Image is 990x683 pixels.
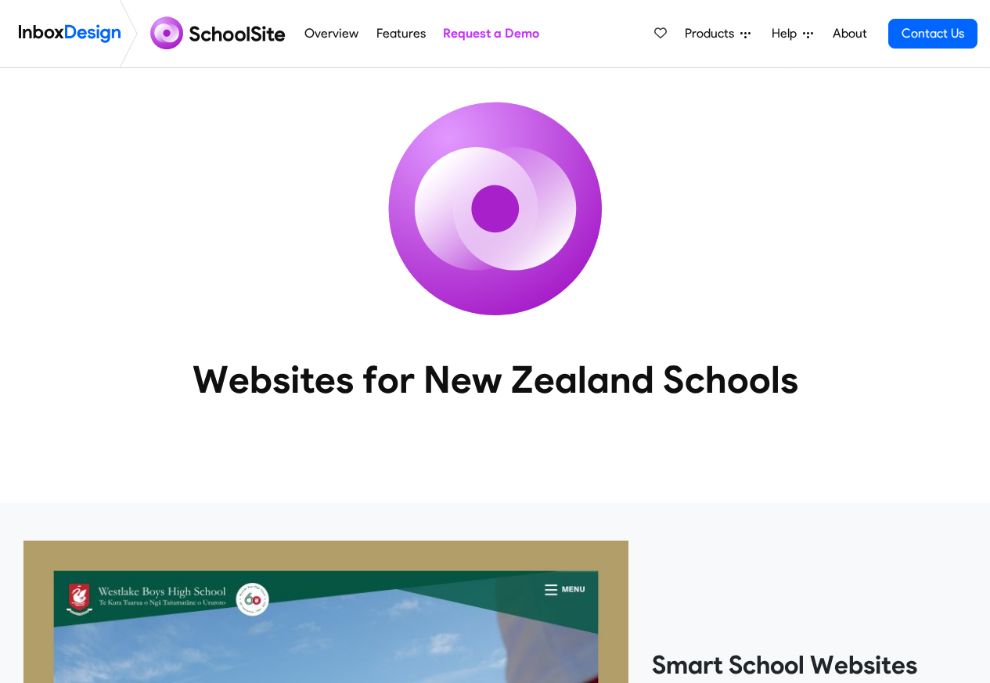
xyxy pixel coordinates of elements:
[301,18,363,49] a: Overview
[679,18,757,49] a: Products
[765,18,819,49] a: Help
[652,649,967,681] heading: Smart School Websites
[438,18,543,49] a: Request a Demo
[685,24,740,43] span: Products
[144,15,296,52] img: schoolsite logo
[828,18,871,49] a: About
[124,356,867,403] heading: Websites for New Zealand Schools
[888,19,977,49] a: Contact Us
[772,24,803,43] span: Help
[372,18,430,49] a: Features
[355,68,636,350] img: icon_schoolsite.svg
